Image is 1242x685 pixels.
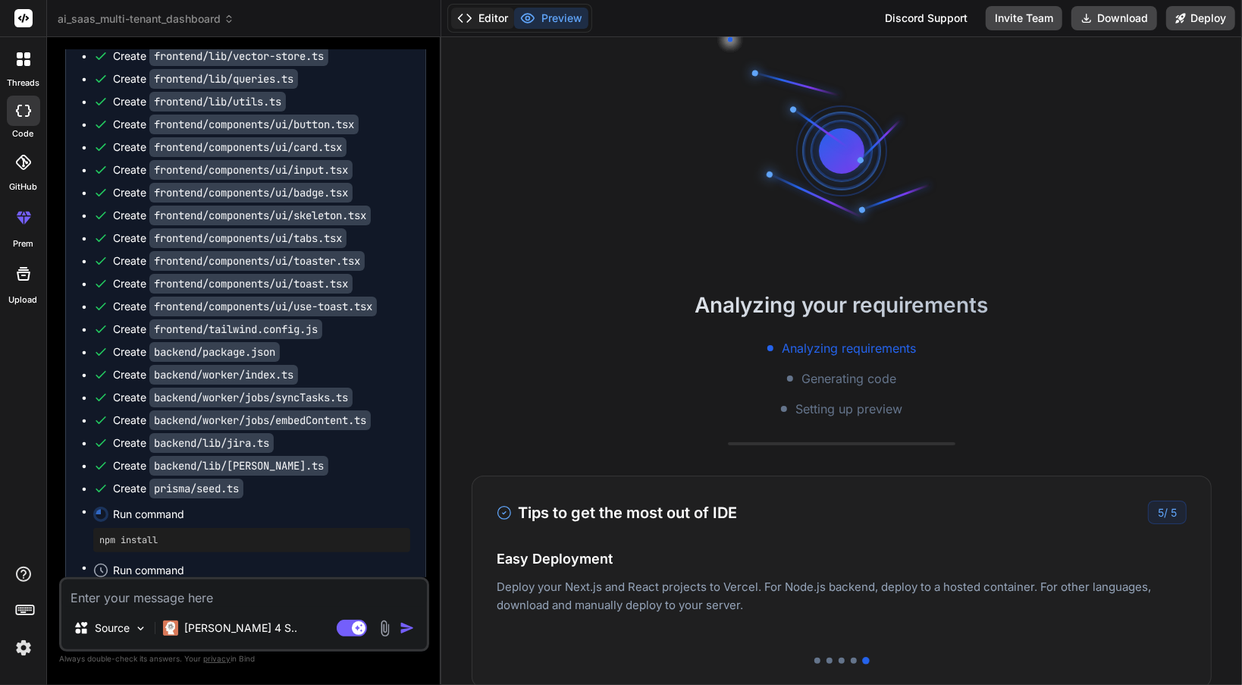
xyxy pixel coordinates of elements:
h2: Analyzing your requirements [441,289,1242,321]
div: Discord Support [876,6,977,30]
span: 5 [1171,506,1177,519]
code: backend/lib/jira.ts [149,433,274,453]
code: frontend/components/ui/input.tsx [149,160,353,180]
button: Invite Team [986,6,1062,30]
img: icon [400,621,415,636]
div: Create [113,140,347,155]
span: 5 [1158,506,1164,519]
div: Create [113,413,371,428]
span: ai_saas_multi-tenant_dashboard [58,11,234,27]
label: Upload [9,294,38,306]
span: Analyzing requirements [783,339,917,357]
pre: npm install [99,534,404,546]
div: / [1148,501,1187,524]
div: Create [113,253,365,269]
div: Create [113,276,353,291]
code: frontend/components/ui/toast.tsx [149,274,353,294]
div: Create [113,185,353,200]
h4: Easy Deployment [497,548,1187,569]
label: prem [13,237,33,250]
code: backend/package.json [149,342,280,362]
code: frontend/components/ui/use-toast.tsx [149,297,377,316]
div: Create [113,208,371,223]
code: frontend/lib/vector-store.ts [149,46,328,66]
p: Source [95,621,130,636]
span: Run command [113,507,410,522]
img: Claude 4 Sonnet [163,621,178,636]
div: Create [113,231,347,246]
div: Create [113,344,280,360]
div: Create [113,322,322,337]
code: frontend/components/ui/button.tsx [149,115,359,134]
code: backend/worker/jobs/embedContent.ts [149,410,371,430]
code: frontend/components/ui/card.tsx [149,137,347,157]
code: backend/worker/index.ts [149,365,298,385]
code: frontend/components/ui/skeleton.tsx [149,206,371,225]
button: Deploy [1166,6,1235,30]
button: Preview [514,8,588,29]
div: Create [113,94,286,109]
img: settings [11,635,36,661]
div: Create [113,367,298,382]
div: Create [113,435,274,451]
p: Deploy your Next.js and React projects to Vercel. For Node.js backend, deploy to a hosted contain... [497,578,1187,614]
h3: Tips to get the most out of IDE [497,501,737,524]
div: Create [113,117,359,132]
label: threads [7,77,39,90]
code: frontend/tailwind.config.js [149,319,322,339]
div: Create [113,390,353,405]
p: [PERSON_NAME] 4 S.. [184,621,297,636]
img: Pick Models [134,622,147,635]
button: Download [1071,6,1157,30]
code: frontend/lib/queries.ts [149,69,298,89]
code: prisma/seed.ts [149,479,243,498]
code: frontend/components/ui/toaster.tsx [149,251,365,271]
span: Run command [113,563,410,578]
span: Setting up preview [796,400,903,418]
div: Create [113,299,377,314]
span: Generating code [802,369,897,388]
code: frontend/components/ui/badge.tsx [149,183,353,203]
code: backend/worker/jobs/syncTasks.ts [149,388,353,407]
div: Create [113,49,328,64]
code: backend/lib/[PERSON_NAME].ts [149,456,328,476]
code: frontend/lib/utils.ts [149,92,286,112]
label: code [13,127,34,140]
code: frontend/components/ui/tabs.tsx [149,228,347,248]
label: GitHub [9,181,37,193]
div: Create [113,162,353,178]
span: privacy [203,654,231,663]
div: Create [113,481,243,496]
div: Create [113,71,298,86]
button: Editor [451,8,514,29]
p: Always double-check its answers. Your in Bind [59,652,429,666]
img: attachment [376,620,394,637]
div: Create [113,458,328,473]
